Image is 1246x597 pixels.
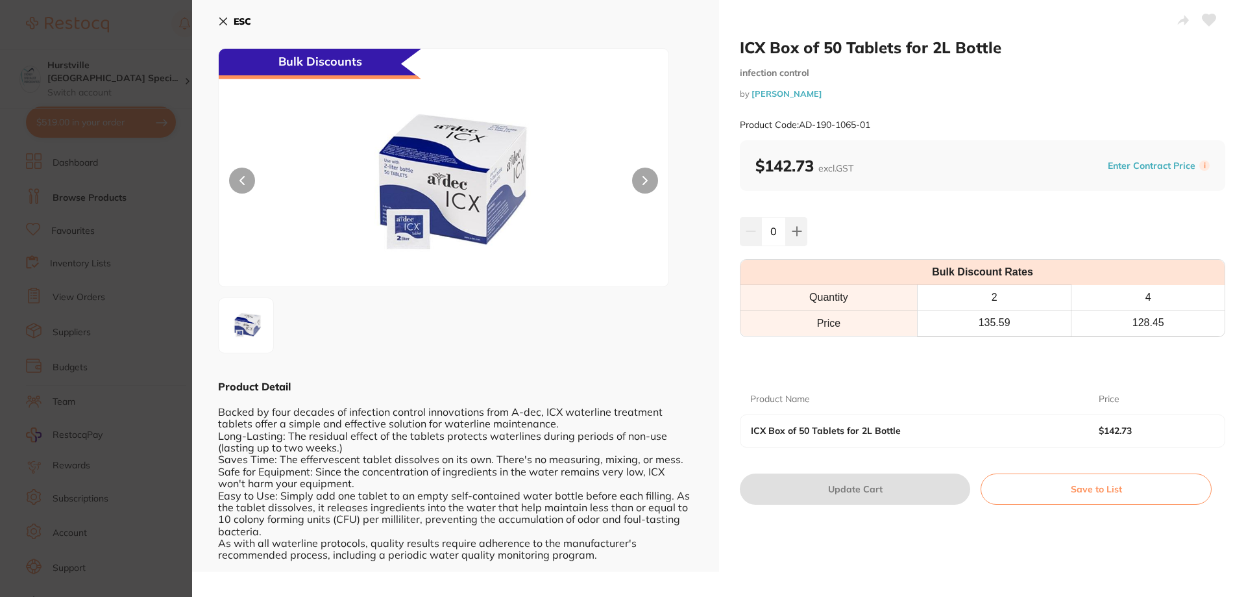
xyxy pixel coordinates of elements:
[1199,160,1210,171] label: i
[1071,285,1225,311] th: 4
[740,89,1225,99] small: by
[755,156,853,175] b: $142.73
[751,88,822,99] a: [PERSON_NAME]
[219,49,421,79] div: Bulk Discounts
[740,120,870,131] small: Product Code: AD-190-1065-01
[218,380,291,393] b: Product Detail
[750,393,810,406] p: Product Name
[917,311,1071,336] th: 135.59
[751,426,1064,436] b: ICX Box of 50 Tablets for 2L Bottle
[1099,393,1119,406] p: Price
[309,81,579,286] img: MDY1LTAxLmpwZw
[818,162,853,174] span: excl. GST
[740,311,917,336] td: Price
[218,10,251,32] button: ESC
[234,16,251,27] b: ESC
[740,285,917,311] th: Quantity
[740,260,1225,285] th: Bulk Discount Rates
[917,285,1071,311] th: 2
[981,474,1212,505] button: Save to List
[1104,160,1199,172] button: Enter Contract Price
[1071,311,1225,336] th: 128.45
[740,474,970,505] button: Update Cart
[740,68,1225,79] small: infection control
[1099,426,1203,436] b: $142.73
[223,302,269,349] img: MDY1LTAxLmpwZw
[218,394,693,561] div: Backed by four decades of infection control innovations from A‑dec, ICX waterline treatment table...
[740,38,1225,57] h2: ICX Box of 50 Tablets for 2L Bottle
